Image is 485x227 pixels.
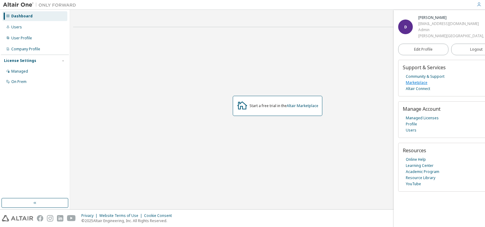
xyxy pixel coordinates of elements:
div: User Profile [11,36,32,41]
span: D [404,24,407,30]
div: License Settings [4,58,36,63]
div: Website Terms of Use [99,213,144,218]
div: Privacy [81,213,99,218]
img: youtube.svg [67,215,76,222]
p: © 2025 Altair Engineering, Inc. All Rights Reserved. [81,218,175,223]
div: Managed [11,69,28,74]
a: YouTube [406,181,421,187]
a: Resource Library [406,175,435,181]
span: Manage Account [403,106,441,112]
div: Cookie Consent [144,213,175,218]
div: Company Profile [11,47,40,52]
img: instagram.svg [47,215,53,222]
img: altair_logo.svg [2,215,33,222]
img: linkedin.svg [57,215,63,222]
a: Users [406,127,416,133]
a: Profile [406,121,417,127]
a: Altair Marketplace [287,103,318,108]
span: Resources [403,147,426,154]
div: Users [11,25,22,30]
a: Edit Profile [398,44,448,55]
img: facebook.svg [37,215,43,222]
a: Managed Licenses [406,115,439,121]
a: Community & Support [406,74,444,80]
span: Support & Services [403,64,446,71]
a: Marketplace [406,80,427,86]
a: Academic Program [406,169,439,175]
img: Altair One [3,2,79,8]
a: Learning Center [406,163,434,169]
a: Online Help [406,157,426,163]
span: Edit Profile [414,47,433,52]
a: Altair Connect [406,86,430,92]
div: On Prem [11,79,27,84]
div: Start a free trial in the [250,103,318,108]
div: Dashboard [11,14,33,19]
span: Logout [470,46,483,52]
